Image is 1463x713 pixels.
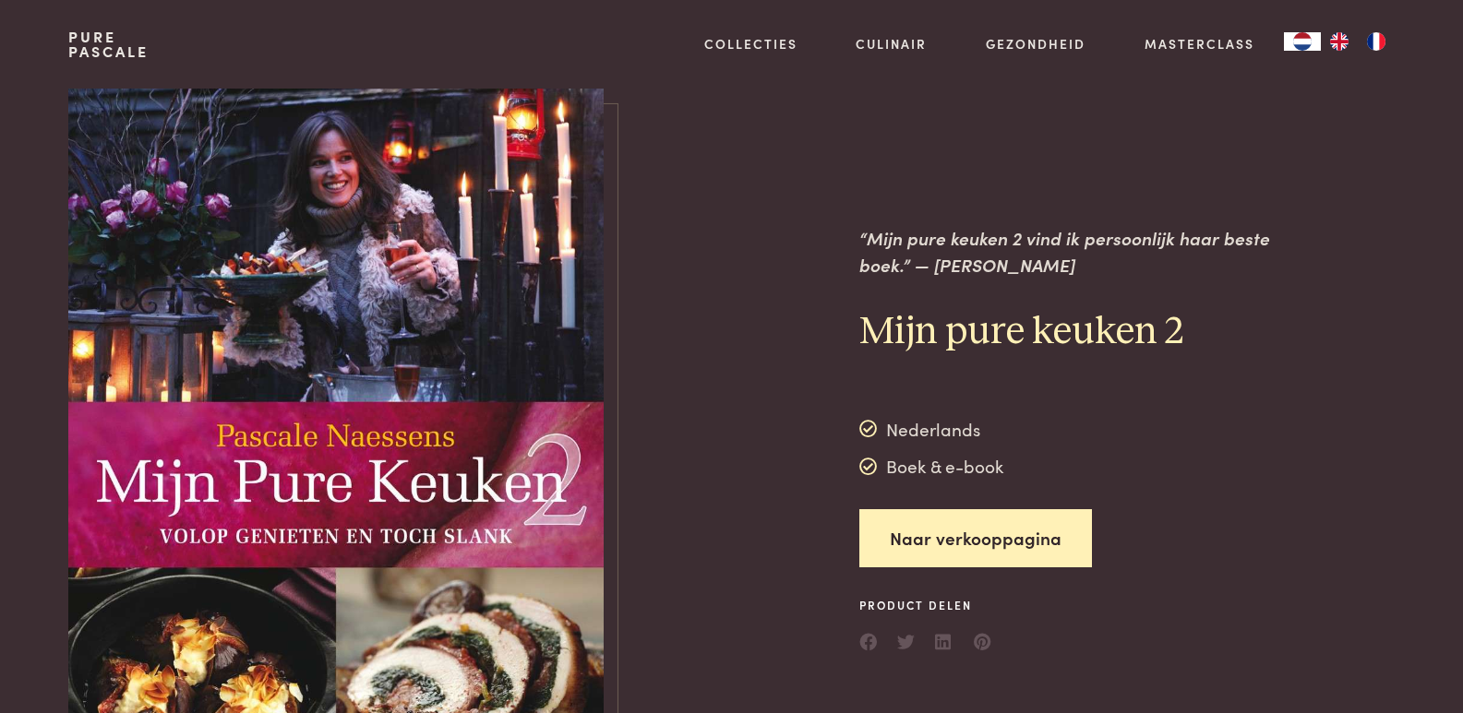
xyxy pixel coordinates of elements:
span: Product delen [859,597,992,613]
a: Culinair [856,34,927,53]
a: EN [1321,32,1358,51]
a: Gezondheid [986,34,1085,53]
a: PurePascale [68,30,149,59]
a: NL [1284,32,1321,51]
div: Nederlands [859,415,1004,443]
a: Collecties [704,34,797,53]
ul: Language list [1321,32,1395,51]
h2: Mijn pure keuken 2 [859,308,1282,357]
div: Language [1284,32,1321,51]
a: FR [1358,32,1395,51]
div: Boek & e-book [859,453,1004,481]
aside: Language selected: Nederlands [1284,32,1395,51]
p: “Mijn pure keuken 2 vind ik persoonlijk haar beste boek.” — [PERSON_NAME] [859,225,1282,278]
a: Masterclass [1145,34,1254,53]
a: Naar verkooppagina [859,509,1092,567]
